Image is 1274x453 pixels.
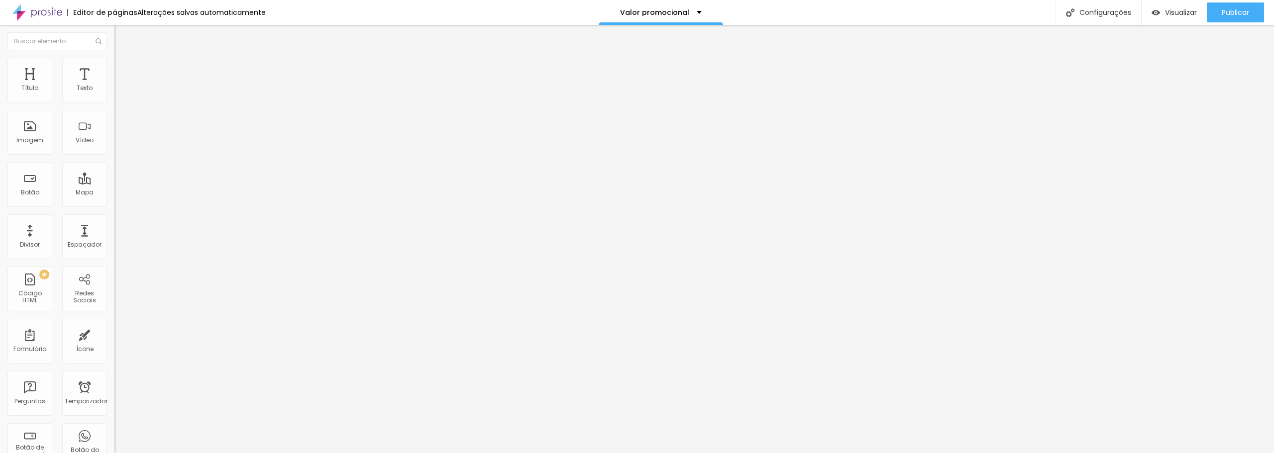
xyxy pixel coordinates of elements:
font: Ícone [76,345,94,353]
font: Valor promocional [620,7,689,17]
font: Texto [77,84,93,92]
font: Visualizar [1165,7,1197,17]
button: Publicar [1207,2,1264,22]
font: Editor de páginas [73,7,137,17]
font: Mapa [76,188,94,196]
font: Perguntas [14,397,45,405]
button: Visualizar [1142,2,1207,22]
font: Alterações salvas automaticamente [137,7,266,17]
font: Título [21,84,38,92]
font: Espaçador [68,240,102,249]
input: Buscar elemento [7,32,107,50]
font: Redes Sociais [73,289,96,304]
font: Vídeo [76,136,94,144]
iframe: Editor [114,25,1274,453]
img: view-1.svg [1152,8,1160,17]
font: Botão [21,188,39,196]
font: Imagem [16,136,43,144]
font: Publicar [1222,7,1249,17]
img: Ícone [1066,8,1074,17]
font: Divisor [20,240,40,249]
font: Formulário [13,345,46,353]
font: Configurações [1079,7,1131,17]
font: Temporizador [65,397,107,405]
font: Código HTML [18,289,42,304]
img: Ícone [96,38,102,44]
